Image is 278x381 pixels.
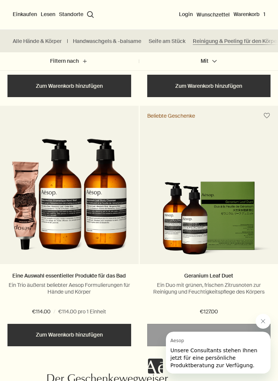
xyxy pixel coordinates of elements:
[166,332,271,374] iframe: Nachricht von Aesop
[58,307,106,316] span: €114.00 pro 1 Einheit
[197,11,230,18] a: Wunschzettel
[147,324,271,346] button: Nicht lieferbar - €127.00
[13,38,62,45] a: Alle Hände & Körper
[148,314,271,374] div: Aesop sagt „Unsere Consultants stehen Ihnen jetzt für eine persönliche Produktberatung zur Verfüg...
[13,11,37,18] button: Einkaufen
[147,75,271,97] button: Zum Warenkorb hinzufügen - €39.00
[7,324,131,346] button: Zum Warenkorb hinzufügen - €114.00
[147,282,271,295] p: Ein Duo mit grünen, frischen Zitrusnoten zur Reinigung und Feuchtigkeitspflege des Körpers
[32,307,50,316] span: €114.00
[147,112,195,119] div: Beliebte Geschenke
[139,52,278,70] button: Mit
[148,359,163,374] iframe: Kein Inhalt
[234,11,265,18] button: Warenkorb1
[12,272,126,279] a: Eine Auswahl essentieller Produkte für das Bad
[179,11,193,18] button: Login
[143,181,275,260] img: Geranium Leaf Duet in outer carton
[200,307,218,316] span: €127.00
[7,282,131,295] p: Ein Trio äußerst beliebter Aesop Formulierungen für Hände und Körper
[73,38,141,45] a: Handwaschgels & -balsame
[184,272,233,279] a: Geranium Leaf Duet
[59,11,83,18] button: Standorte
[256,314,271,329] iframe: Nachricht von Aesop schließen
[53,307,55,316] span: /
[41,11,55,18] button: Lesen
[260,109,274,123] button: Zum Wunschzettel hinzufügen
[149,38,185,45] a: Seife am Stück
[12,130,127,260] img: Resurrection Aromatique Hand Wash, Resurrection Aromatique Hand Balm and Geranium Leaf Body Clean...
[7,75,131,97] button: Zum Warenkorb hinzufügen - €43.00
[87,11,94,18] button: Menüpunkt "Suche" öffnen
